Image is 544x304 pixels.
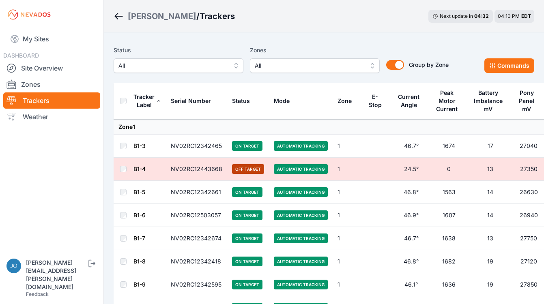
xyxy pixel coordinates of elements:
button: Serial Number [171,91,217,111]
button: Peak Motor Current [435,83,463,119]
span: / [196,11,200,22]
td: NV02RC12342418 [166,250,227,273]
a: Feedback [26,291,49,297]
td: 46.8° [392,181,430,204]
span: EDT [521,13,531,19]
td: 13 [468,227,513,250]
div: Status [232,97,250,105]
div: 04 : 32 [474,13,489,19]
span: 04:10 PM [498,13,520,19]
div: Serial Number [171,97,211,105]
a: Site Overview [3,60,100,76]
td: 1 [333,227,363,250]
td: 46.7° [392,135,430,158]
a: B1-6 [133,212,146,218]
div: Battery Imbalance mV [473,89,504,113]
button: E-Stop [368,87,387,115]
span: DASHBOARD [3,52,39,59]
button: Commands [484,58,534,73]
span: On Target [232,280,262,289]
span: Automatic Tracking [274,187,328,197]
td: NV02RC12342661 [166,181,227,204]
td: 14 [468,181,513,204]
span: Automatic Tracking [274,280,328,289]
span: Automatic Tracking [274,164,328,174]
td: 1 [333,158,363,181]
div: Mode [274,97,290,105]
a: [PERSON_NAME] [128,11,196,22]
div: [PERSON_NAME][EMAIL_ADDRESS][PERSON_NAME][DOMAIN_NAME] [26,259,87,291]
a: B1-3 [133,142,146,149]
button: Tracker Label [133,87,161,115]
td: 0 [430,158,468,181]
span: All [118,61,227,71]
span: Automatic Tracking [274,210,328,220]
td: NV02RC12342595 [166,273,227,296]
a: Weather [3,109,100,125]
td: 46.7° [392,227,430,250]
span: On Target [232,141,262,151]
td: 1 [333,273,363,296]
button: All [114,58,243,73]
a: B1-7 [133,235,145,242]
td: 13 [468,158,513,181]
button: Mode [274,91,296,111]
td: 1674 [430,135,468,158]
span: On Target [232,187,262,197]
div: Zone [338,97,352,105]
td: 19 [468,250,513,273]
td: 46.1° [392,273,430,296]
span: Next update in [440,13,473,19]
td: 1638 [430,227,468,250]
div: E-Stop [368,93,382,109]
td: 1636 [430,273,468,296]
a: B1-9 [133,281,146,288]
img: joe.mikula@nevados.solar [6,259,21,273]
td: 1 [333,181,363,204]
label: Status [114,45,243,55]
a: My Sites [3,29,100,49]
span: On Target [232,257,262,266]
button: Current Angle [397,87,425,115]
td: NV02RC12342465 [166,135,227,158]
a: B1-4 [133,165,146,172]
span: Group by Zone [409,61,449,68]
td: 14 [468,204,513,227]
button: All [250,58,380,73]
td: 24.5° [392,158,430,181]
button: Zone [338,91,358,111]
span: All [255,61,363,71]
td: 19 [468,273,513,296]
span: On Target [232,210,262,220]
a: B1-8 [133,258,146,265]
td: 1563 [430,181,468,204]
td: 1 [333,250,363,273]
td: NV02RC12503057 [166,204,227,227]
span: On Target [232,233,262,243]
h3: Trackers [200,11,235,22]
td: 1607 [430,204,468,227]
button: Pony Panel mV [518,83,540,119]
span: Automatic Tracking [274,141,328,151]
div: Pony Panel mV [518,89,536,113]
div: Peak Motor Current [435,89,459,113]
img: Nevados [6,8,52,21]
div: Current Angle [397,93,421,109]
a: Zones [3,76,100,92]
a: B1-5 [133,188,145,195]
a: Trackers [3,92,100,109]
span: Automatic Tracking [274,233,328,243]
td: 46.8° [392,250,430,273]
nav: Breadcrumb [114,6,235,27]
td: 46.9° [392,204,430,227]
span: Automatic Tracking [274,257,328,266]
td: 1682 [430,250,468,273]
td: 17 [468,135,513,158]
td: NV02RC12443668 [166,158,227,181]
td: NV02RC12342674 [166,227,227,250]
span: Off Target [232,164,264,174]
button: Status [232,91,256,111]
td: 1 [333,135,363,158]
td: 1 [333,204,363,227]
